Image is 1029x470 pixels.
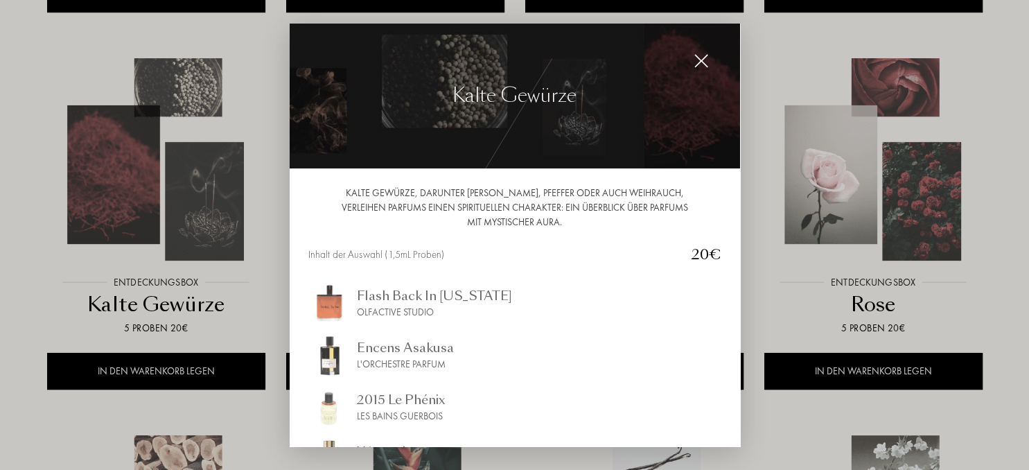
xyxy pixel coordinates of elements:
img: img_collec [290,24,740,168]
img: img_sommelier [308,334,350,376]
div: 2015 Le Phénix [357,390,446,409]
div: Kalte Gewürze, darunter [PERSON_NAME], Pfeffer oder auch Weihrauch, verleihen Parfums einen spiri... [308,186,721,229]
div: Inhalt der Auswahl (1,5mL Proben) [308,247,680,263]
img: cross_white.svg [694,53,709,69]
img: img_sommelier [308,282,350,324]
div: Olfactive Studio [357,305,512,320]
img: img_sommelier [308,386,350,428]
a: img_sommelier2015 Le PhénixLes Bains Guerbois [308,386,721,428]
div: Kalte Gewürze [452,81,577,110]
div: Les Bains Guerbois [357,409,446,424]
div: Flash Back In [US_STATE] [357,286,512,305]
div: Encens Asakusa [357,338,454,357]
div: L'Orchestre Parfum [357,357,454,372]
a: img_sommelierEncens AsakusaL'Orchestre Parfum [308,334,721,376]
div: Wazamba [357,442,430,461]
a: img_sommelierFlash Back In [US_STATE]Olfactive Studio [308,282,721,324]
div: 20€ [680,244,721,265]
